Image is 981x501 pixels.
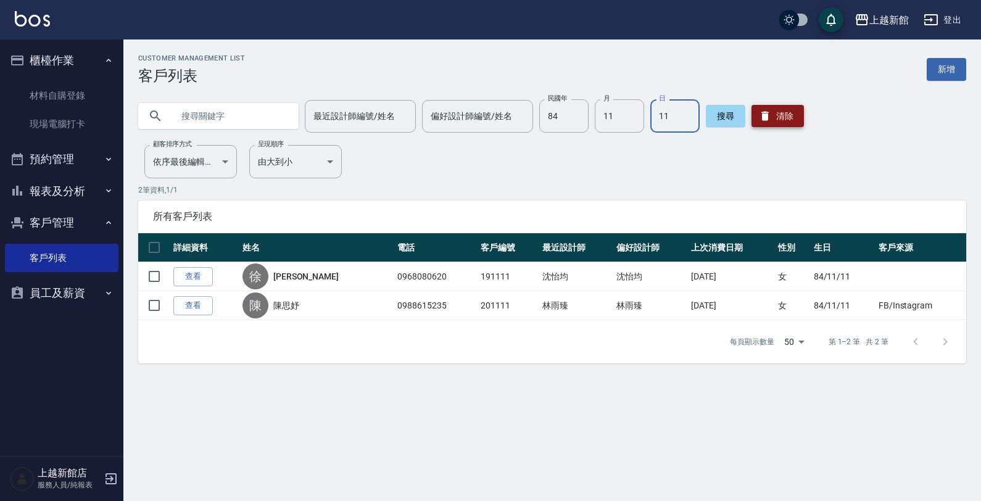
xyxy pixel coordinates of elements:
[850,7,914,33] button: 上越新館
[829,336,888,347] p: 第 1–2 筆 共 2 筆
[811,262,875,291] td: 84/11/11
[273,299,299,312] a: 陳思妤
[919,9,966,31] button: 登出
[775,262,810,291] td: 女
[5,143,118,175] button: 預約管理
[706,105,745,127] button: 搜尋
[138,67,245,85] h3: 客戶列表
[927,58,966,81] a: 新增
[875,233,966,262] th: 客戶來源
[779,325,809,358] div: 50
[478,233,539,262] th: 客戶編號
[239,233,394,262] th: 姓名
[38,479,101,491] p: 服務人員/純報表
[603,94,610,103] label: 月
[613,291,688,320] td: 林雨臻
[5,110,118,138] a: 現場電腦打卡
[613,262,688,291] td: 沈怡均
[394,262,478,291] td: 0968080620
[5,244,118,272] a: 客戶列表
[730,336,774,347] p: 每頁顯示數量
[811,291,875,320] td: 84/11/11
[138,54,245,62] h2: Customer Management List
[775,233,810,262] th: 性別
[819,7,843,32] button: save
[15,11,50,27] img: Logo
[173,267,213,286] a: 查看
[5,277,118,309] button: 員工及薪資
[394,233,478,262] th: 電話
[394,291,478,320] td: 0988615235
[688,233,776,262] th: 上次消費日期
[10,466,35,491] img: Person
[659,94,665,103] label: 日
[688,262,776,291] td: [DATE]
[688,291,776,320] td: [DATE]
[5,175,118,207] button: 報表及分析
[875,291,966,320] td: FB/Instagram
[173,296,213,315] a: 查看
[242,263,268,289] div: 徐
[5,207,118,239] button: 客戶管理
[613,233,688,262] th: 偏好設計師
[751,105,804,127] button: 清除
[249,145,342,178] div: 由大到小
[869,12,909,28] div: 上越新館
[811,233,875,262] th: 生日
[5,44,118,77] button: 櫃檯作業
[539,291,614,320] td: 林雨臻
[548,94,567,103] label: 民國年
[38,467,101,479] h5: 上越新館店
[273,270,339,283] a: [PERSON_NAME]
[775,291,810,320] td: 女
[138,184,966,196] p: 2 筆資料, 1 / 1
[153,139,192,149] label: 顧客排序方式
[539,233,614,262] th: 最近設計師
[242,292,268,318] div: 陳
[478,262,539,291] td: 191111
[153,210,951,223] span: 所有客戶列表
[478,291,539,320] td: 201111
[144,145,237,178] div: 依序最後編輯時間
[173,99,289,133] input: 搜尋關鍵字
[258,139,284,149] label: 呈現順序
[5,81,118,110] a: 材料自購登錄
[170,233,239,262] th: 詳細資料
[539,262,614,291] td: 沈怡均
